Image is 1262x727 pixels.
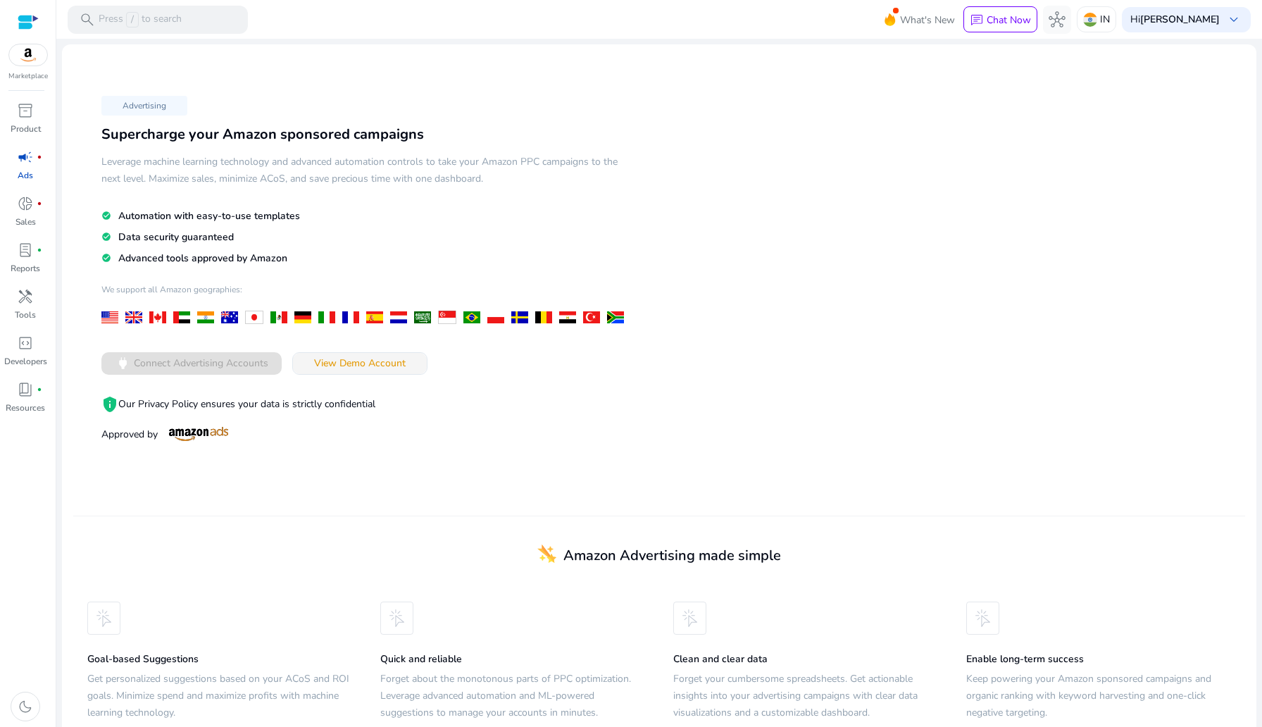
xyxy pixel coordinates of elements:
[17,288,34,305] span: handyman
[37,247,42,253] span: fiber_manual_record
[4,355,47,368] p: Developers
[1083,13,1097,27] img: in.svg
[292,352,427,375] button: View Demo Account
[101,154,631,187] h5: Leverage machine learning technology and advanced automation controls to take your Amazon PPC cam...
[6,402,45,414] p: Resources
[17,102,34,119] span: inventory_2
[101,252,111,264] mat-icon: check_circle
[1225,11,1242,28] span: keyboard_arrow_down
[101,231,111,243] mat-icon: check_circle
[101,126,631,143] h3: Supercharge your Amazon sponsored campaigns
[1130,15,1220,25] p: Hi
[966,654,1231,666] h5: Enable long-term success
[17,195,34,212] span: donut_small
[101,210,111,222] mat-icon: check_circle
[126,12,139,27] span: /
[9,44,47,66] img: amazon.svg
[17,698,34,715] span: dark_mode
[970,13,984,27] span: chat
[17,149,34,166] span: campaign
[17,242,34,259] span: lab_profile
[15,216,36,228] p: Sales
[1043,6,1071,34] button: hub
[8,71,48,82] p: Marketplace
[11,262,40,275] p: Reports
[15,309,36,321] p: Tools
[37,387,42,392] span: fiber_manual_record
[11,123,41,135] p: Product
[380,671,645,721] h5: Forget about the monotonous parts of PPC optimization. Leverage advanced automation and ML-powere...
[87,654,352,666] h5: Goal-based Suggestions
[37,201,42,206] span: fiber_manual_record
[987,13,1031,27] p: Chat Now
[17,335,34,352] span: code_blocks
[1049,11,1066,28] span: hub
[101,427,631,442] p: Approved by
[380,654,645,666] h5: Quick and reliable
[963,6,1037,33] button: chatChat Now
[673,654,938,666] h5: Clean and clear data
[563,546,781,565] span: Amazon Advertising made simple
[18,169,33,182] p: Ads
[87,671,352,721] h5: Get personalized suggestions based on your ACoS and ROI goals. Minimize spend and maximize profit...
[101,284,631,306] h4: We support all Amazon geographies:
[118,251,287,265] span: Advanced tools approved by Amazon
[1140,13,1220,26] b: [PERSON_NAME]
[1100,7,1110,32] p: IN
[314,356,406,371] span: View Demo Account
[101,396,631,413] p: Our Privacy Policy ensures your data is strictly confidential
[673,671,938,721] h5: Forget your cumbersome spreadsheets. Get actionable insights into your advertising campaigns with...
[118,230,234,244] span: Data security guaranteed
[17,381,34,398] span: book_4
[101,396,118,413] mat-icon: privacy_tip
[79,11,96,28] span: search
[118,209,300,223] span: Automation with easy-to-use templates
[37,154,42,160] span: fiber_manual_record
[966,671,1231,721] h5: Keep powering your Amazon sponsored campaigns and organic ranking with keyword harvesting and one...
[900,8,955,32] span: What's New
[99,12,182,27] p: Press to search
[101,96,187,116] p: Advertising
